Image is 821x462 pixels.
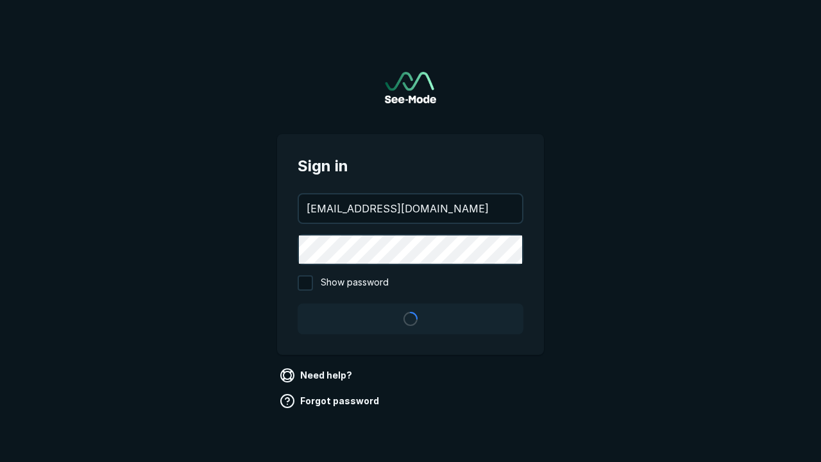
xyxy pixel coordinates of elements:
a: Need help? [277,365,357,386]
span: Show password [321,275,389,291]
span: Sign in [298,155,523,178]
a: Forgot password [277,391,384,411]
a: Go to sign in [385,72,436,103]
input: your@email.com [299,194,522,223]
img: See-Mode Logo [385,72,436,103]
